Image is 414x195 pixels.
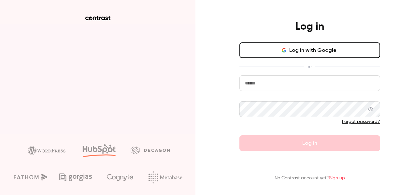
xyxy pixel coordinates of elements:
span: or [304,63,315,70]
a: Forgot password? [342,119,380,124]
button: Log in with Google [239,42,380,58]
img: decagon [131,146,170,154]
p: No Contrast account yet? [275,175,345,182]
h4: Log in [295,20,324,33]
a: Sign up [329,176,345,180]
